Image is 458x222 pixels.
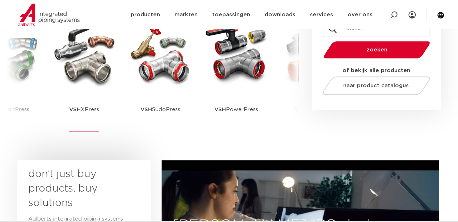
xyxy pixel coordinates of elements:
strong: VSH [214,107,226,112]
a: VSHSudoPress [128,22,193,132]
span: zoeken [342,47,411,53]
p: SudoPress [140,87,180,132]
a: naar product catalogus [320,76,432,95]
p: PowerPress [214,87,258,132]
p: XPress [69,87,99,132]
a: VSHXPress [52,22,117,132]
h3: don’t just buy products, buy solutions [28,167,127,210]
strong: VSH [140,107,152,112]
span: naar product catalogus [343,83,409,88]
strong: VSH [69,107,81,112]
button: zoeken [320,41,433,59]
p: Shurjoint [295,87,330,132]
a: VSHShurjoint [280,22,345,132]
a: VSHPowerPress [204,22,269,132]
strong: of bekijk alle producten [343,68,410,73]
strong: VSH [295,107,306,112]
